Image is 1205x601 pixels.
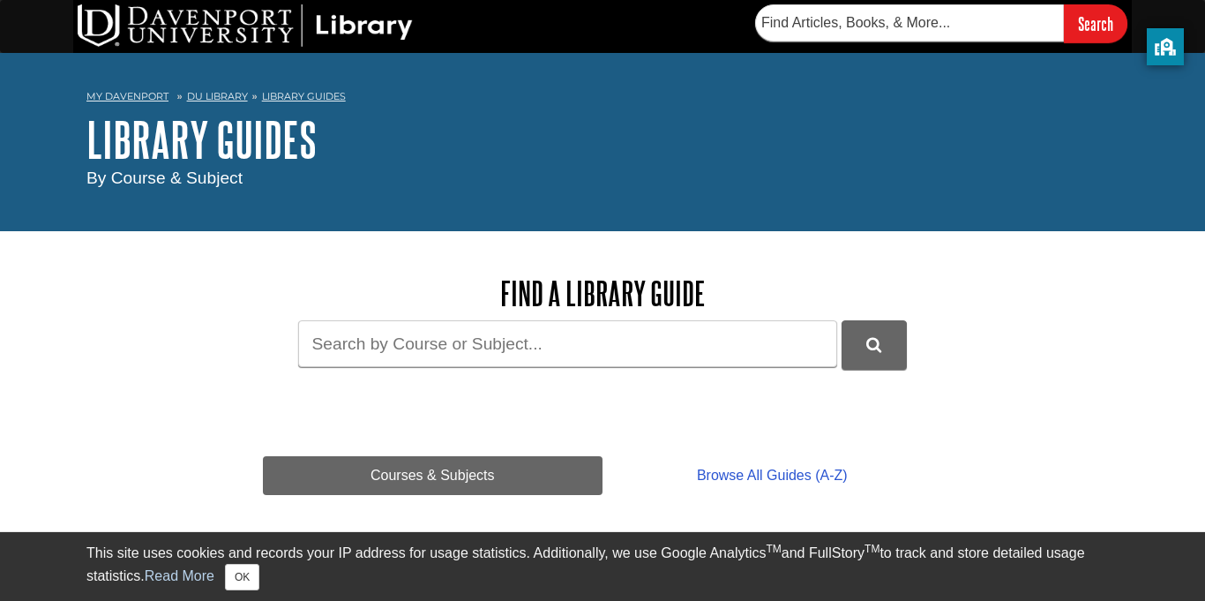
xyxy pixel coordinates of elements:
img: DU Library [78,4,413,47]
h1: Library Guides [86,113,1119,166]
sup: TM [766,543,781,555]
div: This site uses cookies and records your IP address for usage statistics. Additionally, we use Goo... [86,543,1119,590]
input: Search [1064,4,1127,42]
button: privacy banner [1147,28,1184,65]
button: Close [225,564,259,590]
a: Library Guides [262,90,346,102]
button: DU Library Guides Search [842,320,907,369]
a: Read More [145,568,214,583]
input: Find Articles, Books, & More... [755,4,1064,41]
sup: TM [864,543,879,555]
a: DU Library [187,90,248,102]
nav: breadcrumb [86,85,1119,113]
div: By Course & Subject [86,166,1119,192]
a: My Davenport [86,89,168,104]
form: Searches DU Library's articles, books, and more [755,4,1127,42]
input: Search by Course or Subject... [298,320,837,367]
h2: Find a Library Guide [263,275,942,312]
a: Browse All Guides (A-Z) [602,456,942,495]
a: Courses & Subjects [263,456,602,495]
i: Search Library Guides [866,337,881,353]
